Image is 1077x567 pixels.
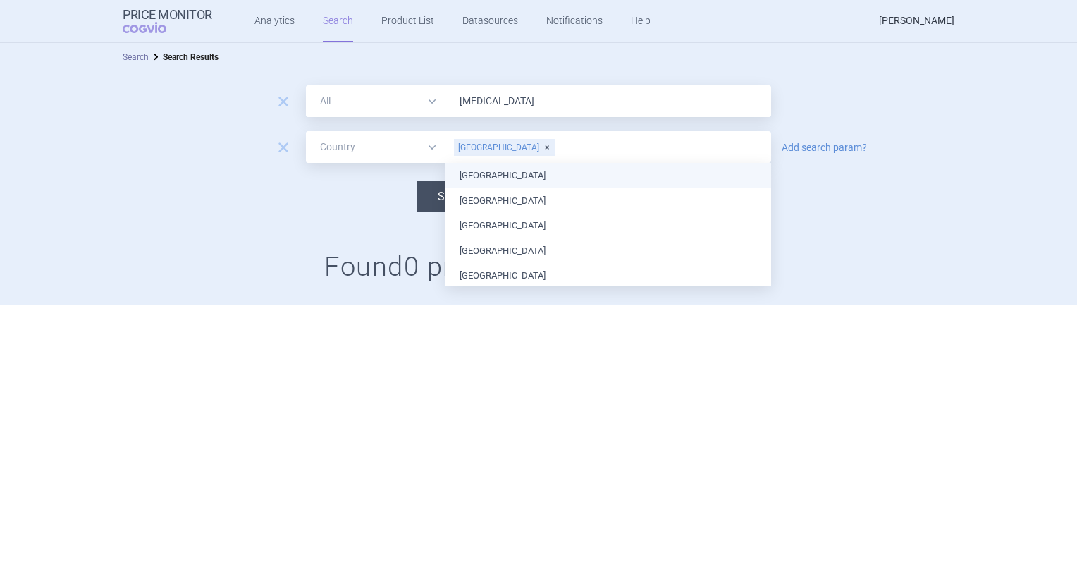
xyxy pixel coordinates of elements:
div: [GEOGRAPHIC_DATA] [454,139,555,156]
span: COGVIO [123,22,186,33]
li: [GEOGRAPHIC_DATA] [445,238,771,264]
li: [GEOGRAPHIC_DATA] [445,163,771,188]
button: Search [417,181,493,212]
li: [GEOGRAPHIC_DATA] [445,213,771,238]
a: Price MonitorCOGVIO [123,8,212,35]
strong: Search Results [163,52,219,62]
li: [GEOGRAPHIC_DATA] [445,188,771,214]
a: Search [123,52,149,62]
li: Search Results [149,50,219,64]
li: Search [123,50,149,64]
strong: Price Monitor [123,8,212,22]
a: Add search param? [782,142,867,152]
li: [GEOGRAPHIC_DATA] [445,263,771,288]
